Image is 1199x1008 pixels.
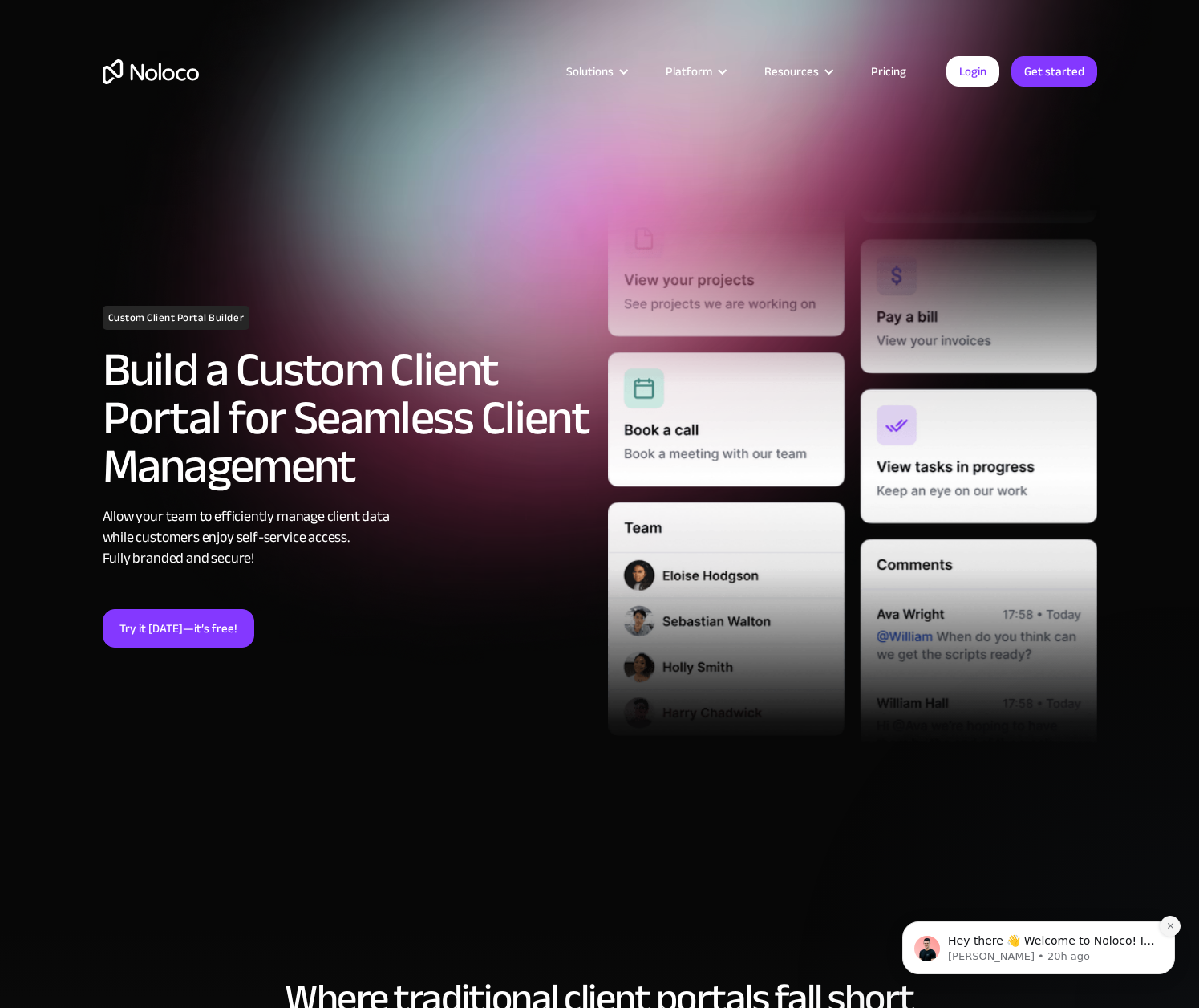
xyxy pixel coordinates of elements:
a: Pricing [851,61,926,82]
button: Dismiss notification [282,96,302,116]
div: Resources [764,61,819,82]
h2: Build a Custom Client Portal for Seamless Client Management [103,346,592,490]
div: Solutions [566,61,614,82]
span: Hey there 👋 Welcome to Noloco! If you have any questions, just reply to this message. [GEOGRAPHIC... [70,114,277,175]
img: Profile image for Darragh [36,116,62,141]
h1: Custom Client Portal Builder [103,306,250,330]
iframe: Intercom notifications message [878,820,1199,1000]
p: Message from Darragh, sent 20h ago [70,129,277,144]
a: Login [946,56,999,87]
a: Get started [1011,56,1097,87]
div: Platform [666,61,712,82]
div: Solutions [546,61,646,82]
div: Platform [646,61,744,82]
a: Try it [DATE]—it’s free! [103,609,254,648]
div: message notification from Darragh, 20h ago. Hey there 👋 Welcome to Noloco! If you have any questi... [24,101,297,154]
div: Resources [744,61,851,82]
div: Allow your team to efficiently manage client data while customers enjoy self-service access. Full... [103,506,592,569]
a: home [103,59,199,84]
